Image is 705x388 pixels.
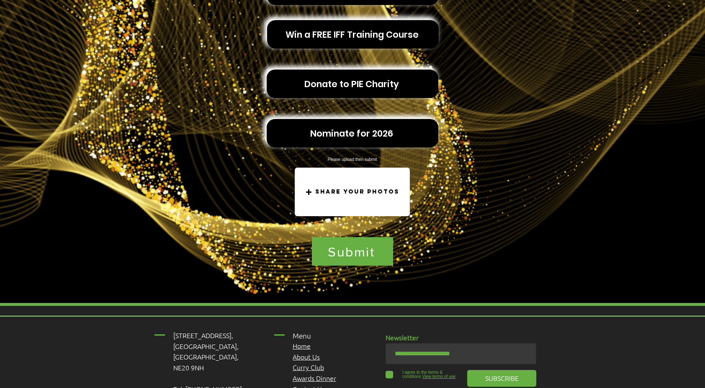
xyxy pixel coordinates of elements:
[328,244,375,259] span: Submit
[293,352,320,361] a: About Us
[173,331,233,340] span: [STREET_ADDRESS],
[310,127,393,140] span: Nominate for 2026
[295,158,410,162] label: Please upload then submit
[467,370,536,387] button: SUBSCRIBE
[293,362,324,372] a: Curry Club
[173,352,239,361] span: [GEOGRAPHIC_DATA],
[422,374,455,379] span: View terms of use
[421,374,455,379] a: View terms of use
[402,370,443,379] span: I agree to the terms & conditions
[173,341,239,351] span: [GEOGRAPHIC_DATA],
[293,341,311,350] a: Home
[315,189,399,196] span: Share your photos
[386,333,419,342] span: Newsletter
[173,363,204,372] span: NE20 9NH
[286,28,419,41] span: Win a FREE IFF Training Course
[312,237,393,266] button: Submit
[293,373,336,383] a: Awards Dinner
[293,331,311,340] span: Menu
[267,119,438,147] a: Nominate for 2026
[267,20,439,49] a: Win a FREE IFF Training Course
[304,78,399,91] span: Donate to PIE Charity
[267,70,438,98] a: Donate to PIE Charity
[485,373,519,383] span: SUBSCRIBE
[295,168,410,216] div: Share your photos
